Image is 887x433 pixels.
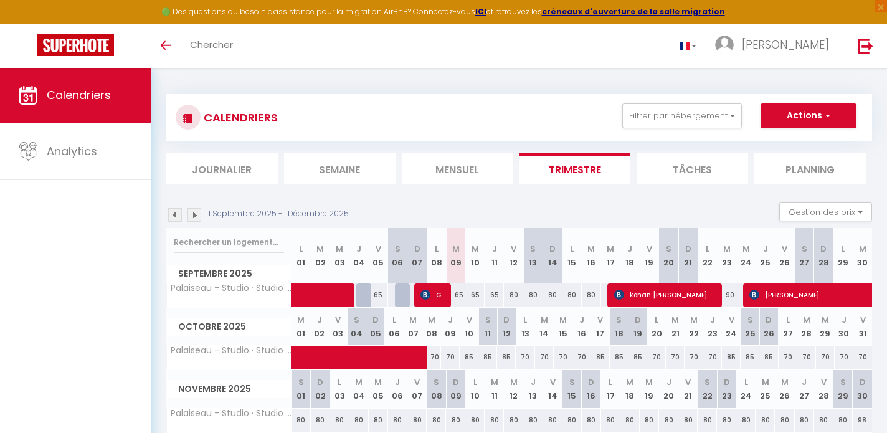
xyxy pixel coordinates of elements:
[453,376,459,388] abbr: D
[348,308,366,346] th: 04
[723,243,731,255] abbr: M
[853,346,872,369] div: 70
[542,6,725,17] a: créneaux d'ouverture de la salle migration
[562,283,582,307] div: 80
[803,314,810,326] abbr: M
[407,409,427,432] div: 80
[420,283,446,307] span: GBENAMI [PERSON_NAME]
[582,370,601,408] th: 16
[550,376,556,388] abbr: V
[666,376,671,388] abbr: J
[821,376,827,388] abbr: V
[722,308,741,346] th: 24
[169,346,293,355] span: Palaiseau - Studio · Studio cosy proche Rer B
[582,228,601,283] th: 16
[717,409,736,432] div: 80
[492,243,497,255] abbr: J
[478,308,497,346] th: 11
[620,409,640,432] div: 80
[292,409,311,432] div: 80
[414,376,420,388] abbr: V
[802,376,807,388] abbr: J
[609,376,612,388] abbr: L
[388,370,407,408] th: 06
[698,409,717,432] div: 80
[376,243,381,255] abbr: V
[833,370,853,408] th: 29
[591,346,610,369] div: 85
[647,243,652,255] abbr: V
[814,409,833,432] div: 80
[356,243,361,255] abbr: J
[628,308,647,346] th: 19
[336,243,343,255] abbr: M
[414,243,420,255] abbr: D
[797,346,816,369] div: 70
[842,314,847,326] abbr: J
[628,346,647,369] div: 85
[572,308,591,346] th: 16
[427,228,446,283] th: 08
[685,308,703,346] th: 22
[620,370,640,408] th: 18
[570,243,574,255] abbr: L
[635,314,641,326] abbr: D
[717,370,736,408] th: 23
[330,370,349,408] th: 03
[835,308,853,346] th: 30
[317,314,322,326] abbr: J
[795,228,814,283] th: 27
[779,346,797,369] div: 70
[543,283,562,307] div: 80
[763,243,768,255] abbr: J
[465,228,485,283] th: 10
[523,228,543,283] th: 13
[717,283,736,307] div: 90
[181,24,242,68] a: Chercher
[640,370,659,408] th: 19
[504,370,523,408] th: 12
[292,370,311,408] th: 01
[582,283,601,307] div: 80
[209,208,349,220] p: 1 Septembre 2025 - 1 Décembre 2025
[543,409,562,432] div: 80
[427,370,446,408] th: 08
[797,308,816,346] th: 28
[779,308,797,346] th: 27
[610,308,628,346] th: 18
[190,38,233,51] span: Chercher
[374,376,382,388] abbr: M
[503,314,510,326] abbr: D
[779,202,872,221] button: Gestion des prix
[338,376,341,388] abbr: L
[853,370,872,408] th: 30
[504,409,523,432] div: 80
[446,409,465,432] div: 80
[754,153,866,184] li: Planning
[601,370,620,408] th: 17
[174,231,284,254] input: Rechercher un logement...
[523,314,527,326] abbr: L
[485,228,504,283] th: 11
[541,314,548,326] abbr: M
[747,314,753,326] abbr: S
[597,314,603,326] abbr: V
[465,370,485,408] th: 10
[587,243,595,255] abbr: M
[762,376,769,388] abbr: M
[554,308,572,346] th: 15
[795,409,814,432] div: 80
[523,283,543,307] div: 80
[698,370,717,408] th: 22
[562,370,582,408] th: 15
[666,243,671,255] abbr: S
[572,346,591,369] div: 70
[814,228,833,283] th: 28
[835,346,853,369] div: 70
[659,409,678,432] div: 80
[724,376,730,388] abbr: D
[485,314,491,326] abbr: S
[366,308,385,346] th: 05
[167,380,291,398] span: Novembre 2025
